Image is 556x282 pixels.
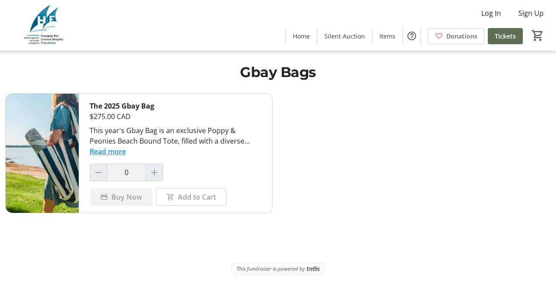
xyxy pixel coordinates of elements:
img: Georgian Bay General Hospital Foundation's Logo [5,4,83,47]
span: Items [379,32,396,41]
div: This year's Gbay Bag is an exclusive Poppy & Peonies Beach Bound Tote, filled with a diverse asso... [90,125,262,146]
span: Sign Up [518,8,544,18]
a: Silent Auction [317,28,372,44]
div: $275.00 CAD [90,111,262,122]
a: Items [372,28,403,44]
img: Trellis Logo [307,266,320,272]
h1: Gbay Bags [5,62,551,83]
button: Cart [530,28,546,43]
span: Silent Auction [324,32,365,41]
span: Log In [481,8,501,18]
a: Donations [428,28,484,44]
button: Log In [474,6,508,20]
button: Read more [90,146,126,157]
span: Home [293,32,310,41]
a: Home [286,28,317,44]
button: Help [403,27,420,45]
a: Tickets [488,28,523,44]
button: Sign Up [511,6,551,20]
div: The 2025 Gbay Bag [90,101,262,111]
span: This fundraiser is powered by [236,265,305,273]
span: Donations [446,32,477,41]
img: The 2025 Gbay Bag [6,94,79,213]
input: The 2025 Gbay Bag Quantity [107,164,146,181]
span: Tickets [495,32,516,41]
